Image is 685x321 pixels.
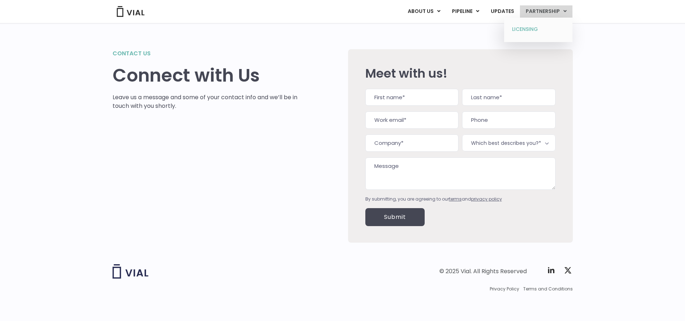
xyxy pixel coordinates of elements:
[439,267,527,275] div: © 2025 Vial. All Rights Reserved
[507,24,570,35] a: LICENSING
[449,196,462,202] a: terms
[446,5,485,18] a: PIPELINEMenu Toggle
[490,286,519,292] a: Privacy Policy
[113,93,298,110] p: Leave us a message and some of your contact info and we’ll be in touch with you shortly.
[471,196,502,202] a: privacy policy
[365,67,556,80] h2: Meet with us!
[365,196,556,202] div: By submitting, you are agreeing to our and
[520,5,572,18] a: PARTNERSHIPMenu Toggle
[462,111,555,129] input: Phone
[365,208,425,226] input: Submit
[462,134,555,151] span: Which best describes you?*
[113,264,149,279] img: Vial logo wih "Vial" spelled out
[485,5,520,18] a: UPDATES
[523,286,573,292] a: Terms and Conditions
[365,89,458,106] input: First name*
[365,134,458,152] input: Company*
[462,89,555,106] input: Last name*
[402,5,446,18] a: ABOUT USMenu Toggle
[116,6,145,17] img: Vial Logo
[113,65,298,86] h1: Connect with Us
[365,111,458,129] input: Work email*
[113,49,298,58] h2: Contact us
